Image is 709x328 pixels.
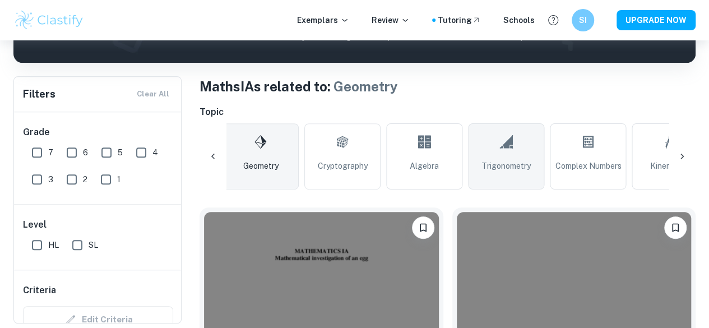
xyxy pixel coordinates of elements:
span: HL [48,239,59,251]
p: Exemplars [297,14,349,26]
span: Algebra [410,160,439,172]
button: Help and Feedback [544,11,563,30]
span: 5 [118,146,123,159]
button: UPGRADE NOW [617,10,696,30]
button: Bookmark [412,216,434,239]
p: Review [372,14,410,26]
a: Tutoring [438,14,481,26]
h6: SI [577,14,590,26]
span: Complex Numbers [555,160,621,172]
h6: Criteria [23,284,56,297]
span: Cryptography [318,160,368,172]
h1: Maths IAs related to: [200,76,696,96]
span: SL [89,239,98,251]
span: Geometry [333,78,398,94]
span: 7 [48,146,53,159]
h6: Level [23,218,173,232]
span: 4 [152,146,158,159]
span: Geometry [243,160,279,172]
span: Kinematics [650,160,690,172]
h6: Filters [23,86,55,102]
img: Clastify logo [13,9,85,31]
span: 1 [117,173,121,186]
a: Schools [503,14,535,26]
button: Bookmark [664,216,687,239]
span: 6 [83,146,88,159]
span: 3 [48,173,53,186]
h6: Grade [23,126,173,139]
span: Trigonometry [481,160,531,172]
span: 2 [83,173,87,186]
button: SI [572,9,594,31]
h6: Topic [200,105,696,119]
